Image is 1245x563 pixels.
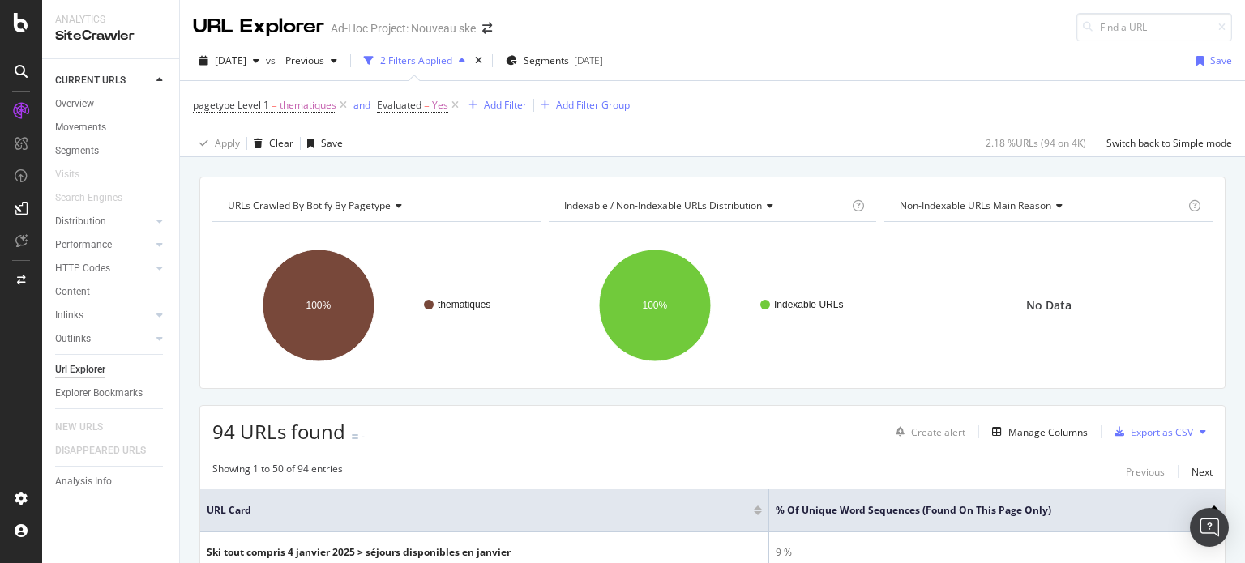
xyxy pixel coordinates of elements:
[55,213,106,230] div: Distribution
[1192,462,1213,481] button: Next
[228,198,391,212] span: URLs Crawled By Botify By pagetype
[472,53,486,69] div: times
[424,98,430,112] span: =
[55,13,166,27] div: Analytics
[524,53,569,67] span: Segments
[269,136,293,150] div: Clear
[55,237,112,254] div: Performance
[279,48,344,74] button: Previous
[55,72,126,89] div: CURRENT URLS
[1210,53,1232,67] div: Save
[1008,425,1088,439] div: Manage Columns
[212,462,343,481] div: Showing 1 to 50 of 94 entries
[482,23,492,34] div: arrow-right-arrow-left
[55,260,152,277] a: HTTP Codes
[1108,419,1193,445] button: Export as CSV
[432,94,448,117] span: Yes
[225,193,526,219] h4: URLs Crawled By Botify By pagetype
[1192,465,1213,479] div: Next
[55,473,168,490] a: Analysis Info
[574,53,603,67] div: [DATE]
[1190,48,1232,74] button: Save
[889,419,965,445] button: Create alert
[55,27,166,45] div: SiteCrawler
[774,299,843,310] text: Indexable URLs
[193,130,240,156] button: Apply
[55,143,168,160] a: Segments
[380,53,452,67] div: 2 Filters Applied
[55,331,152,348] a: Outlinks
[55,237,152,254] a: Performance
[55,96,168,113] a: Overview
[55,361,105,378] div: Url Explorer
[321,136,343,150] div: Save
[55,190,139,207] a: Search Engines
[55,442,146,459] div: DISAPPEARED URLS
[55,143,99,160] div: Segments
[272,98,277,112] span: =
[1190,508,1229,547] div: Open Intercom Messenger
[55,307,83,324] div: Inlinks
[353,97,370,113] button: and
[499,48,610,74] button: Segments[DATE]
[556,98,630,112] div: Add Filter Group
[357,48,472,74] button: 2 Filters Applied
[55,260,110,277] div: HTTP Codes
[212,235,537,376] svg: A chart.
[438,299,490,310] text: thematiques
[1076,13,1232,41] input: Find a URL
[362,429,365,443] div: -
[353,98,370,112] div: and
[911,425,965,439] div: Create alert
[896,193,1185,219] h4: Non-Indexable URLs Main Reason
[55,213,152,230] a: Distribution
[215,136,240,150] div: Apply
[55,442,162,459] a: DISAPPEARED URLS
[642,300,667,311] text: 100%
[193,13,324,41] div: URL Explorer
[1126,462,1165,481] button: Previous
[986,136,1086,150] div: 2.18 % URLs ( 94 on 4K )
[484,98,527,112] div: Add Filter
[462,96,527,115] button: Add Filter
[55,419,103,436] div: NEW URLS
[247,130,293,156] button: Clear
[212,418,345,445] span: 94 URLs found
[1026,297,1072,313] span: No Data
[55,166,79,183] div: Visits
[55,307,152,324] a: Inlinks
[561,193,849,219] h4: Indexable / Non-Indexable URLs Distribution
[55,385,168,402] a: Explorer Bookmarks
[193,48,266,74] button: [DATE]
[1100,130,1232,156] button: Switch back to Simple mode
[776,503,1186,518] span: % of Unique Word Sequences (Found on this page only)
[266,53,279,67] span: vs
[352,434,358,439] img: Equal
[55,385,143,402] div: Explorer Bookmarks
[55,331,91,348] div: Outlinks
[55,166,96,183] a: Visits
[301,130,343,156] button: Save
[279,53,324,67] span: Previous
[564,198,762,212] span: Indexable / Non-Indexable URLs distribution
[776,545,1218,560] div: 9 %
[377,98,421,112] span: Evaluated
[215,53,246,67] span: 2025 Sep. 8th
[331,20,476,36] div: Ad-Hoc Project: Nouveau ske
[534,96,630,115] button: Add Filter Group
[55,190,122,207] div: Search Engines
[1126,465,1165,479] div: Previous
[207,503,750,518] span: URL Card
[55,119,106,136] div: Movements
[900,198,1051,212] span: Non-Indexable URLs Main Reason
[55,72,152,89] a: CURRENT URLS
[55,473,112,490] div: Analysis Info
[1131,425,1193,439] div: Export as CSV
[55,119,168,136] a: Movements
[280,94,336,117] span: thematiques
[55,284,168,301] a: Content
[1106,136,1232,150] div: Switch back to Simple mode
[549,235,873,376] svg: A chart.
